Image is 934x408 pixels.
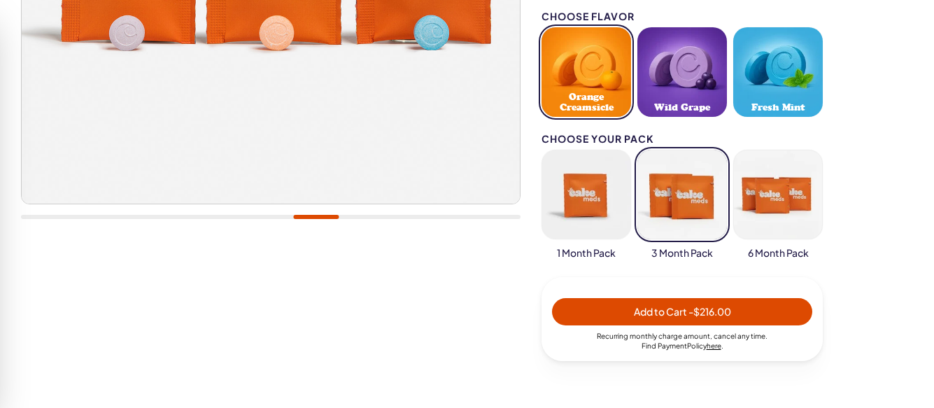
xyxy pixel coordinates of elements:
span: 3 Month Pack [651,246,713,260]
span: Orange Creamsicle [546,92,627,113]
span: Find Payment [642,342,687,350]
span: Add to Cart [634,305,731,318]
div: Recurring monthly charge amount , cancel any time. Policy . [552,331,812,351]
div: Choose your pack [542,134,823,144]
span: Wild Grape [654,102,710,113]
span: 1 Month Pack [557,246,616,260]
span: - $216.00 [688,305,731,318]
span: 6 Month Pack [748,246,809,260]
a: here [707,342,721,350]
div: Choose Flavor [542,11,823,22]
span: Fresh Mint [751,102,805,113]
button: Add to Cart -$216.00 [552,298,812,325]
